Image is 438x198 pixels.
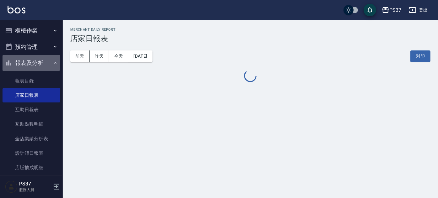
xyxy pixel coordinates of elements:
[3,74,60,88] a: 報表目錄
[389,6,401,14] div: PS37
[3,132,60,146] a: 全店業績分析表
[8,6,25,13] img: Logo
[19,181,51,187] h5: PS37
[3,55,60,71] button: 報表及分析
[3,23,60,39] button: 櫃檯作業
[410,50,430,62] button: 列印
[3,117,60,131] a: 互助點數明細
[90,50,109,62] button: 昨天
[128,50,152,62] button: [DATE]
[3,146,60,160] a: 設計師日報表
[3,102,60,117] a: 互助日報表
[3,88,60,102] a: 店家日報表
[5,180,18,193] img: Person
[70,34,430,43] h3: 店家日報表
[3,175,60,189] a: 費用分析表
[70,28,430,32] h2: Merchant Daily Report
[70,50,90,62] button: 前天
[3,39,60,55] button: 預約管理
[19,187,51,193] p: 服務人員
[3,160,60,175] a: 店販抽成明細
[109,50,129,62] button: 今天
[406,4,430,16] button: 登出
[364,4,376,16] button: save
[379,4,404,17] button: PS37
